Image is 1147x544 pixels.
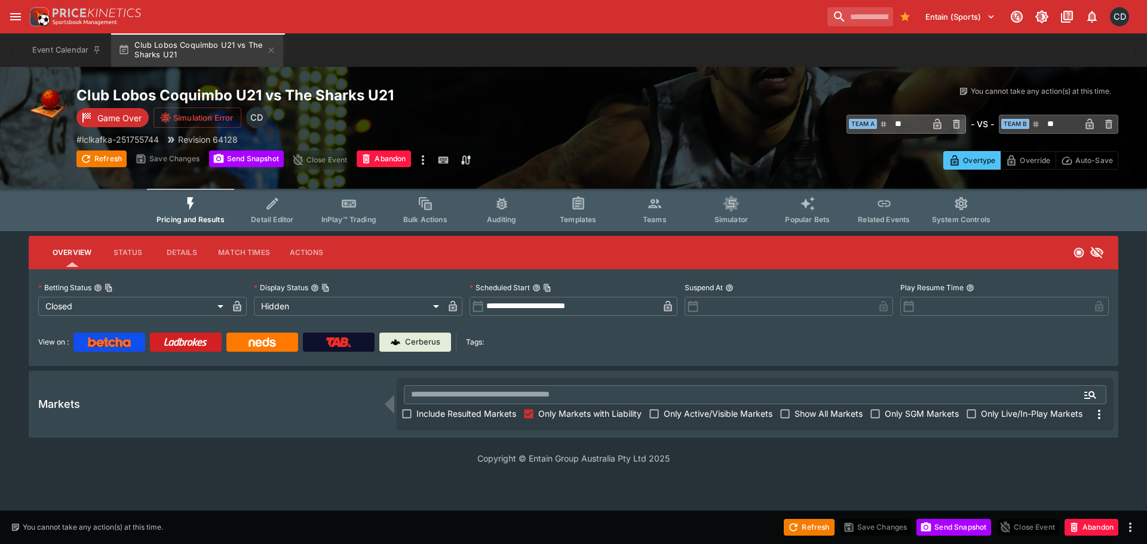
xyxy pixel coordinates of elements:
[53,8,141,17] img: PriceKinetics
[326,337,351,347] img: TabNZ
[1031,6,1053,27] button: Toggle light/dark mode
[943,151,1118,170] div: Start From
[900,282,964,293] p: Play Resume Time
[280,238,333,267] button: Actions
[29,86,67,124] img: basketball.png
[254,282,308,293] p: Display Status
[1110,7,1129,26] div: Cameron Duffy
[714,215,748,224] span: Simulator
[932,215,990,224] span: System Controls
[858,215,910,224] span: Related Events
[795,407,863,420] span: Show All Markets
[849,119,877,129] span: Team A
[543,284,551,292] button: Copy To Clipboard
[208,238,280,267] button: Match Times
[254,297,443,316] div: Hidden
[1075,154,1113,167] p: Auto-Save
[725,284,734,292] button: Suspend At
[538,407,642,420] span: Only Markets with Liability
[1079,384,1101,405] button: Open
[1106,4,1133,30] button: Cameron Duffy
[1056,151,1118,170] button: Auto-Save
[916,519,991,536] button: Send Snapshot
[76,86,597,105] h2: Copy To Clipboard
[43,238,101,267] button: Overview
[178,133,238,146] p: Revision 64128
[1001,119,1029,129] span: Team B
[357,152,410,164] span: Mark an event as closed and abandoned.
[943,151,1001,170] button: Overtype
[147,189,1000,231] div: Event type filters
[391,337,400,347] img: Cerberus
[827,7,893,26] input: search
[94,284,102,292] button: Betting StatusCopy To Clipboard
[76,133,159,146] p: Copy To Clipboard
[1090,245,1104,260] svg: Hidden
[643,215,667,224] span: Teams
[26,5,50,29] img: PriceKinetics Logo
[101,238,155,267] button: Status
[416,407,516,420] span: Include Resulted Markets
[785,215,830,224] span: Popular Bets
[1123,520,1137,534] button: more
[321,284,330,292] button: Copy To Clipboard
[5,6,26,27] button: open drawer
[1092,407,1106,422] svg: More
[105,284,113,292] button: Copy To Clipboard
[466,333,484,352] label: Tags:
[1081,6,1103,27] button: Notifications
[405,336,440,348] p: Cerberus
[246,107,268,128] div: Cameron Duffy
[784,519,834,536] button: Refresh
[53,20,117,25] img: Sportsbook Management
[311,284,319,292] button: Display StatusCopy To Clipboard
[971,86,1111,97] p: You cannot take any action(s) at this time.
[918,7,1002,26] button: Select Tenant
[487,215,516,224] span: Auditing
[379,333,451,352] a: Cerberus
[560,215,596,224] span: Templates
[981,407,1082,420] span: Only Live/In-Play Markets
[664,407,772,420] span: Only Active/Visible Markets
[38,397,80,411] h5: Markets
[403,215,447,224] span: Bulk Actions
[966,284,974,292] button: Play Resume Time
[25,33,109,67] button: Event Calendar
[1065,520,1118,532] span: Mark an event as closed and abandoned.
[685,282,723,293] p: Suspend At
[164,337,207,347] img: Ladbrokes
[38,282,91,293] p: Betting Status
[76,150,127,167] button: Refresh
[249,337,275,347] img: Neds
[1056,6,1078,27] button: Documentation
[38,297,228,316] div: Closed
[416,150,430,170] button: more
[157,215,225,224] span: Pricing and Results
[357,150,410,167] button: Abandon
[111,33,283,67] button: Club Lobos Coquimbo U21 vs The Sharks U21
[321,215,376,224] span: InPlay™ Trading
[1000,151,1056,170] button: Override
[154,107,241,128] button: Simulation Error
[97,112,142,124] p: Game Over
[885,407,959,420] span: Only SGM Markets
[971,118,994,130] h6: - VS -
[470,282,530,293] p: Scheduled Start
[38,333,69,352] label: View on :
[23,522,163,533] p: You cannot take any action(s) at this time.
[532,284,541,292] button: Scheduled StartCopy To Clipboard
[1020,154,1050,167] p: Override
[895,7,915,26] button: Bookmarks
[155,238,208,267] button: Details
[88,337,131,347] img: Betcha
[1073,247,1085,259] svg: Closed
[1006,6,1028,27] button: Connected to PK
[209,150,284,167] button: Send Snapshot
[1065,519,1118,536] button: Abandon
[963,154,995,167] p: Overtype
[251,215,293,224] span: Detail Editor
